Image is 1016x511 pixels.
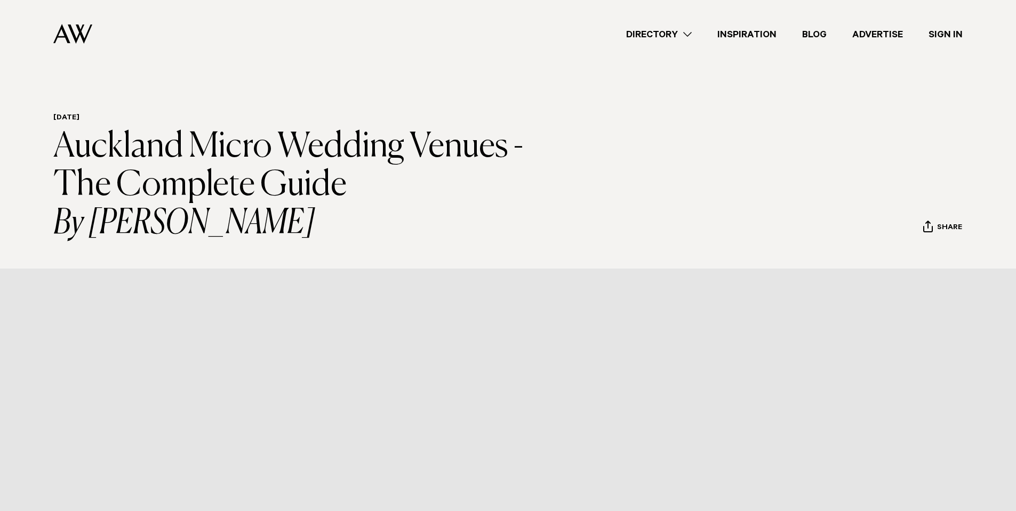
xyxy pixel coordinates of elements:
[613,27,705,42] a: Directory
[789,27,839,42] a: Blog
[923,220,963,236] button: Share
[839,27,916,42] a: Advertise
[937,223,962,233] span: Share
[53,128,547,243] h1: Auckland Micro Wedding Venues - The Complete Guide
[916,27,975,42] a: Sign In
[53,205,547,243] i: By [PERSON_NAME]
[53,24,92,44] img: Auckland Weddings Logo
[53,113,547,124] h6: [DATE]
[705,27,789,42] a: Inspiration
